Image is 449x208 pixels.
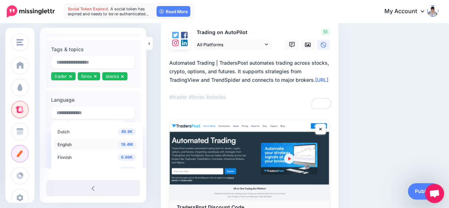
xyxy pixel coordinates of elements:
span: Finnish [58,155,72,160]
span: 46.9K [117,128,136,135]
img: menu.png [16,39,23,46]
span: 51 [321,28,330,36]
span: Dutch [58,129,70,134]
label: Language [51,96,135,104]
a: All Platforms [193,39,272,50]
span: A social token has expired and needs to be re-authenticated… [68,6,149,16]
img: Missinglettr [7,5,55,17]
textarea: To enrich screen reader interactions, please activate Accessibility in Grammarly extension settings [169,59,333,110]
div: Open chat [425,184,444,203]
span: 6.66K [117,154,136,161]
span: English [58,142,72,147]
a: 19.4M English [54,139,140,150]
a: Read More [157,6,190,17]
span: forex [81,74,92,79]
span: 19.4M [117,141,136,148]
a: 46.9K Dutch [54,126,140,137]
div: Automated Trading | TradersPost automates trading across stocks, crypto, options, and futures. It... [169,59,333,101]
p: Trading on AutoPilot [193,28,272,37]
span: French [58,167,72,173]
span: stocks [106,74,119,79]
img: TradersPost Discount Code [170,120,329,200]
a: Publish [408,183,440,199]
a: 457K French [54,165,140,175]
a: My Account [377,3,438,20]
span: trader [55,74,67,79]
span: 457K [119,167,136,174]
label: Tags & topics [51,45,135,54]
span: All Platforms [197,41,263,48]
span: Social Token Expired. [68,6,109,11]
a: 6.66K Finnish [54,152,140,162]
